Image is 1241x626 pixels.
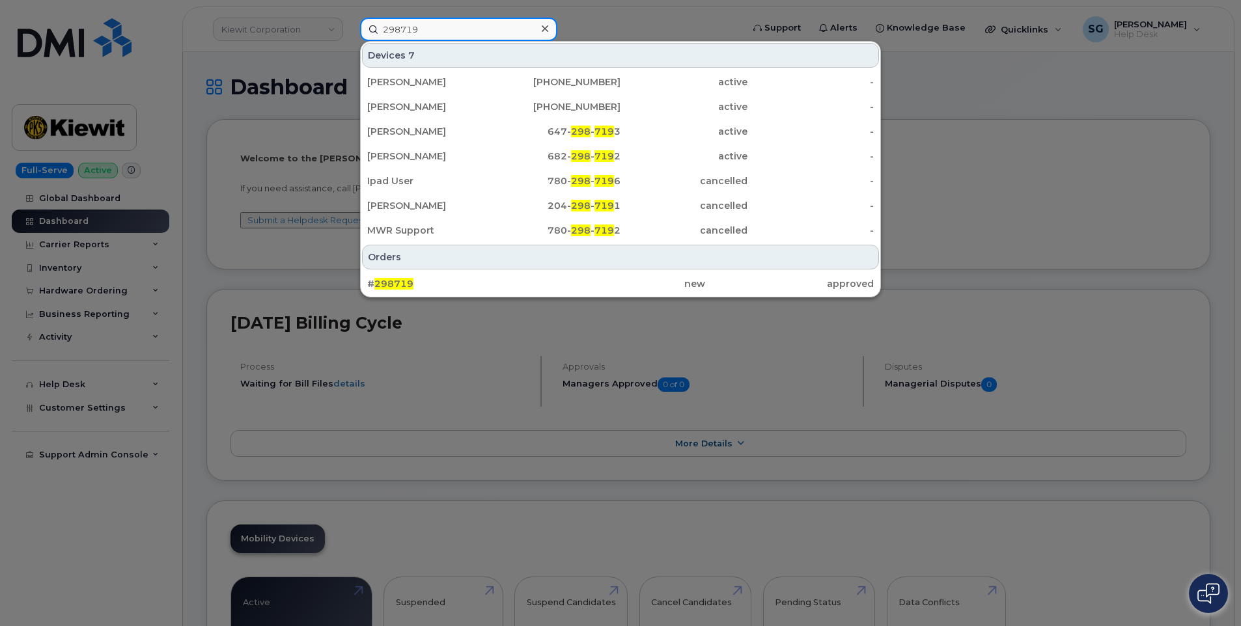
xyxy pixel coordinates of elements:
div: # [367,277,536,290]
div: new [536,277,704,290]
span: 298 [571,126,591,137]
div: 780- - 6 [494,174,621,187]
div: MWR Support [367,224,494,237]
a: [PERSON_NAME][PHONE_NUMBER]active- [362,95,879,118]
div: 204- - 1 [494,199,621,212]
a: Ipad User780-298-7196cancelled- [362,169,879,193]
div: - [747,199,874,212]
span: 298 [571,225,591,236]
div: - [747,150,874,163]
span: 298719 [374,278,413,290]
div: [PERSON_NAME] [367,100,494,113]
div: cancelled [620,199,747,212]
div: Ipad User [367,174,494,187]
div: approved [705,277,874,290]
a: [PERSON_NAME]682-298-7192active- [362,144,879,168]
div: - [747,224,874,237]
span: 719 [594,126,614,137]
span: 298 [571,175,591,187]
a: MWR Support780-298-7192cancelled- [362,219,879,242]
span: 298 [571,150,591,162]
span: 719 [594,200,614,211]
div: [PHONE_NUMBER] [494,100,621,113]
a: [PERSON_NAME]204-298-7191cancelled- [362,194,879,217]
a: [PERSON_NAME]647-298-7193active- [362,120,879,143]
div: active [620,75,747,88]
span: 298 [571,200,591,211]
img: Open chat [1197,583,1220,604]
div: Devices [362,43,879,68]
div: cancelled [620,224,747,237]
div: [PHONE_NUMBER] [494,75,621,88]
div: - [747,100,874,113]
div: - [747,125,874,138]
div: [PERSON_NAME] [367,199,494,212]
a: [PERSON_NAME][PHONE_NUMBER]active- [362,70,879,94]
span: 719 [594,150,614,162]
div: 682- - 2 [494,150,621,163]
div: active [620,150,747,163]
div: cancelled [620,174,747,187]
div: [PERSON_NAME] [367,75,494,88]
span: 7 [408,49,415,62]
span: 719 [594,225,614,236]
div: - [747,75,874,88]
div: active [620,100,747,113]
div: 780- - 2 [494,224,621,237]
div: 647- - 3 [494,125,621,138]
div: Orders [362,245,879,269]
div: active [620,125,747,138]
span: 719 [594,175,614,187]
a: #298719newapproved [362,272,879,295]
div: [PERSON_NAME] [367,150,494,163]
div: - [747,174,874,187]
div: [PERSON_NAME] [367,125,494,138]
